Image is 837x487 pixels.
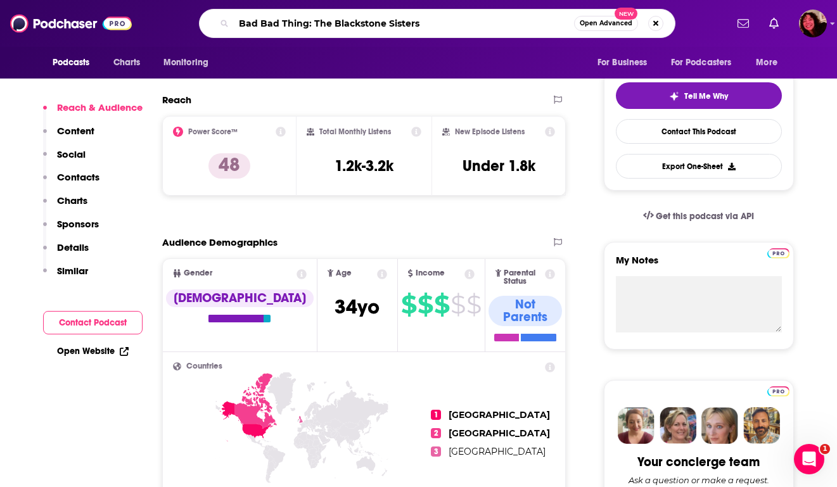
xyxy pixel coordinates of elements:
[163,54,208,72] span: Monitoring
[767,384,789,396] a: Pro website
[57,218,99,230] p: Sponsors
[43,311,143,334] button: Contact Podcast
[684,91,728,101] span: Tell Me Why
[155,51,225,75] button: open menu
[57,346,129,357] a: Open Website
[767,386,789,396] img: Podchaser Pro
[199,9,675,38] div: Search podcasts, credits, & more...
[589,51,663,75] button: open menu
[113,54,141,72] span: Charts
[418,294,433,315] span: $
[671,54,732,72] span: For Podcasters
[43,171,99,194] button: Contacts
[450,294,465,315] span: $
[616,119,782,144] a: Contact This Podcast
[335,156,393,175] h3: 1.2k-3.2k
[431,410,441,420] span: 1
[208,153,250,179] p: 48
[455,127,525,136] h2: New Episode Listens
[615,8,637,20] span: New
[616,154,782,179] button: Export One-Sheet
[57,241,89,253] p: Details
[616,82,782,109] button: tell me why sparkleTell Me Why
[57,101,143,113] p: Reach & Audience
[767,246,789,258] a: Pro website
[767,248,789,258] img: Podchaser Pro
[743,407,780,444] img: Jon Profile
[663,51,750,75] button: open menu
[57,194,87,206] p: Charts
[166,289,314,307] div: [DEMOGRAPHIC_DATA]
[105,51,148,75] a: Charts
[43,241,89,265] button: Details
[504,269,543,286] span: Parental Status
[43,148,86,172] button: Social
[184,269,212,277] span: Gender
[43,101,143,125] button: Reach & Audience
[820,444,830,454] span: 1
[794,444,824,474] iframe: Intercom live chat
[188,127,238,136] h2: Power Score™
[489,296,563,326] div: Not Parents
[162,94,191,106] h2: Reach
[434,294,449,315] span: $
[57,171,99,183] p: Contacts
[186,362,222,370] span: Countries
[732,13,754,34] a: Show notifications dropdown
[431,446,441,457] span: 3
[466,294,481,315] span: $
[616,254,782,276] label: My Notes
[43,218,99,241] button: Sponsors
[43,194,87,218] button: Charts
[162,236,278,248] h2: Audience Demographics
[449,409,550,421] span: [GEOGRAPHIC_DATA]
[799,9,827,37] span: Logged in as Kathryn-Musilek
[57,125,94,137] p: Content
[633,201,765,232] a: Get this podcast via API
[53,54,90,72] span: Podcasts
[44,51,106,75] button: open menu
[618,407,655,444] img: Sydney Profile
[57,265,88,277] p: Similar
[580,20,632,27] span: Open Advanced
[637,454,760,470] div: Your concierge team
[747,51,793,75] button: open menu
[336,269,352,277] span: Age
[629,475,769,485] div: Ask a question or make a request.
[463,156,535,175] h3: Under 1.8k
[43,125,94,148] button: Content
[764,13,784,34] a: Show notifications dropdown
[756,54,777,72] span: More
[660,407,696,444] img: Barbara Profile
[401,294,416,315] span: $
[449,446,546,457] span: [GEOGRAPHIC_DATA]
[669,91,679,101] img: tell me why sparkle
[234,13,574,34] input: Search podcasts, credits, & more...
[43,265,88,288] button: Similar
[574,16,638,31] button: Open AdvancedNew
[57,148,86,160] p: Social
[597,54,648,72] span: For Business
[416,269,445,277] span: Income
[701,407,738,444] img: Jules Profile
[656,211,754,222] span: Get this podcast via API
[449,427,550,439] span: [GEOGRAPHIC_DATA]
[431,428,441,438] span: 2
[10,11,132,35] img: Podchaser - Follow, Share and Rate Podcasts
[799,9,827,37] img: User Profile
[799,9,827,37] button: Show profile menu
[319,127,391,136] h2: Total Monthly Listens
[335,294,380,319] span: 34 yo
